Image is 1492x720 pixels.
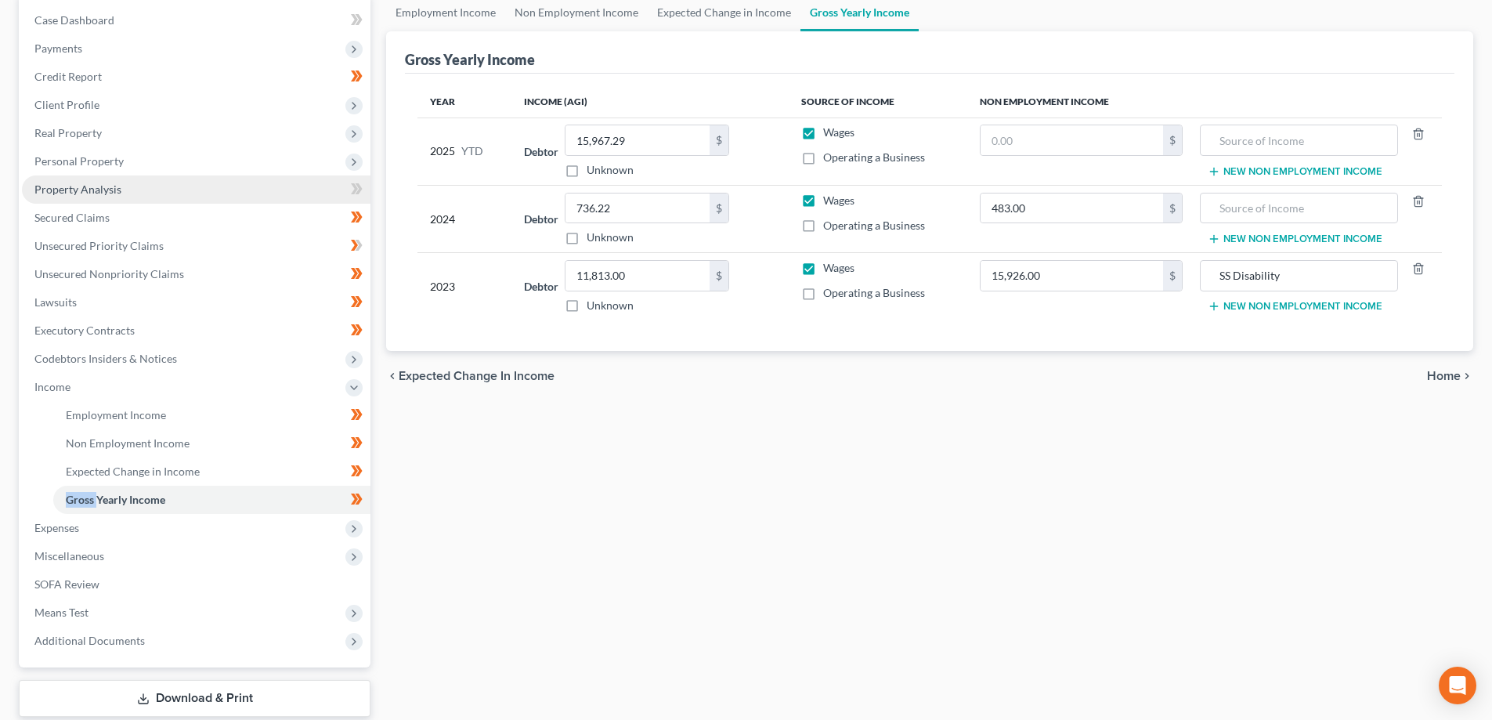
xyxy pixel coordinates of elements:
[34,324,135,337] span: Executory Contracts
[34,606,89,619] span: Means Test
[399,370,555,382] span: Expected Change in Income
[22,175,370,204] a: Property Analysis
[823,219,925,232] span: Operating a Business
[34,183,121,196] span: Property Analysis
[405,50,535,69] div: Gross Yearly Income
[34,634,145,647] span: Additional Documents
[1163,194,1182,223] div: $
[417,86,511,118] th: Year
[34,42,82,55] span: Payments
[34,211,110,224] span: Secured Claims
[710,261,728,291] div: $
[22,6,370,34] a: Case Dashboard
[587,162,634,178] label: Unknown
[1427,370,1461,382] span: Home
[587,298,634,313] label: Unknown
[34,521,79,534] span: Expenses
[386,370,555,382] button: chevron_left Expected Change in Income
[1208,125,1389,155] input: Source of Income
[823,286,925,299] span: Operating a Business
[22,288,370,317] a: Lawsuits
[66,465,200,478] span: Expected Change in Income
[710,194,728,223] div: $
[34,239,164,252] span: Unsecured Priority Claims
[430,193,499,246] div: 2024
[1439,667,1476,704] div: Open Intercom Messenger
[1461,370,1473,382] i: chevron_right
[53,458,370,486] a: Expected Change in Income
[34,98,99,111] span: Client Profile
[587,230,634,245] label: Unknown
[34,549,104,563] span: Miscellaneous
[524,211,558,227] label: Debtor
[823,261,854,274] span: Wages
[430,125,499,178] div: 2025
[967,86,1442,118] th: Non Employment Income
[34,267,184,280] span: Unsecured Nonpriority Claims
[66,436,190,450] span: Non Employment Income
[565,261,710,291] input: 0.00
[386,370,399,382] i: chevron_left
[981,125,1163,155] input: 0.00
[1208,261,1389,291] input: Source of Income
[1208,233,1382,245] button: New Non Employment Income
[789,86,967,118] th: Source of Income
[34,295,77,309] span: Lawsuits
[22,63,370,91] a: Credit Report
[22,204,370,232] a: Secured Claims
[53,401,370,429] a: Employment Income
[34,13,114,27] span: Case Dashboard
[19,680,370,717] a: Download & Print
[565,194,710,223] input: 0.00
[34,352,177,365] span: Codebtors Insiders & Notices
[34,70,102,83] span: Credit Report
[34,126,102,139] span: Real Property
[1163,125,1182,155] div: $
[524,143,558,160] label: Debtor
[511,86,788,118] th: Income (AGI)
[34,380,70,393] span: Income
[34,154,124,168] span: Personal Property
[22,570,370,599] a: SOFA Review
[66,408,166,422] span: Employment Income
[22,232,370,260] a: Unsecured Priority Claims
[1163,261,1182,291] div: $
[461,143,483,159] span: YTD
[710,125,728,155] div: $
[981,194,1163,223] input: 0.00
[981,261,1163,291] input: 0.00
[1208,194,1389,223] input: Source of Income
[34,577,99,591] span: SOFA Review
[524,278,558,295] label: Debtor
[66,493,165,506] span: Gross Yearly Income
[22,317,370,345] a: Executory Contracts
[1208,300,1382,313] button: New Non Employment Income
[823,150,925,164] span: Operating a Business
[430,260,499,313] div: 2023
[22,260,370,288] a: Unsecured Nonpriority Claims
[53,429,370,458] a: Non Employment Income
[1208,165,1382,178] button: New Non Employment Income
[823,125,854,139] span: Wages
[53,486,370,514] a: Gross Yearly Income
[565,125,710,155] input: 0.00
[1427,370,1473,382] button: Home chevron_right
[823,194,854,207] span: Wages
